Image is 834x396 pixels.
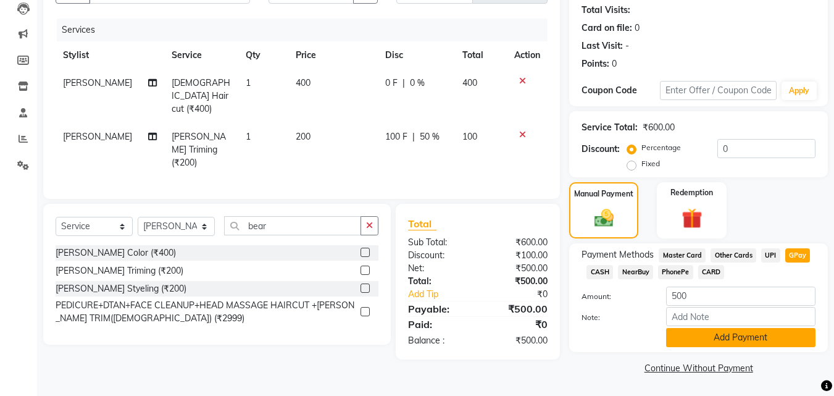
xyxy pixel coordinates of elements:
span: 100 [462,131,477,142]
span: 200 [296,131,311,142]
div: Discount: [582,143,620,156]
th: Qty [238,41,288,69]
span: 0 F [385,77,398,90]
span: | [402,77,405,90]
span: [PERSON_NAME] Triming (₹200) [172,131,226,168]
input: Add Note [666,307,815,326]
a: Add Tip [399,288,491,301]
div: Sub Total: [399,236,478,249]
span: CARD [698,265,725,279]
div: 0 [635,22,640,35]
th: Action [507,41,548,69]
label: Percentage [641,142,681,153]
div: [PERSON_NAME] Styeling (₹200) [56,282,186,295]
div: Paid: [399,317,478,332]
input: Search or Scan [224,216,361,235]
span: Other Cards [711,248,756,263]
label: Fixed [641,158,660,169]
span: 1 [246,131,251,142]
span: [DEMOGRAPHIC_DATA] Haircut (₹400) [172,77,230,114]
span: | [412,130,415,143]
div: Total: [399,275,478,288]
label: Amount: [572,291,656,302]
div: ₹600.00 [643,121,675,134]
th: Price [288,41,378,69]
div: 0 [612,57,617,70]
span: 100 F [385,130,407,143]
div: ₹500.00 [478,334,557,347]
span: 1 [246,77,251,88]
div: Points: [582,57,609,70]
th: Service [164,41,239,69]
span: 400 [462,77,477,88]
div: Balance : [399,334,478,347]
div: ₹500.00 [478,301,557,316]
div: ₹0 [491,288,557,301]
span: Payment Methods [582,248,654,261]
div: Last Visit: [582,40,623,53]
div: Discount: [399,249,478,262]
div: Net: [399,262,478,275]
div: - [625,40,629,53]
div: [PERSON_NAME] Triming (₹200) [56,264,183,277]
span: Master Card [659,248,706,263]
span: 50 % [420,130,440,143]
span: 400 [296,77,311,88]
label: Manual Payment [574,188,633,200]
img: _gift.svg [675,206,709,231]
span: CASH [586,265,613,279]
span: UPI [761,248,780,263]
button: Add Payment [666,328,815,347]
div: ₹600.00 [478,236,557,249]
button: Apply [782,82,817,100]
div: ₹0 [478,317,557,332]
span: GPay [785,248,811,263]
th: Total [455,41,507,69]
span: 0 % [410,77,425,90]
div: ₹500.00 [478,275,557,288]
span: [PERSON_NAME] [63,77,132,88]
div: ₹100.00 [478,249,557,262]
div: Service Total: [582,121,638,134]
div: Coupon Code [582,84,659,97]
th: Stylist [56,41,164,69]
div: Card on file: [582,22,632,35]
input: Enter Offer / Coupon Code [660,81,777,100]
span: PhonePe [658,265,693,279]
label: Note: [572,312,656,323]
img: _cash.svg [588,207,620,229]
a: Continue Without Payment [572,362,825,375]
div: ₹500.00 [478,262,557,275]
span: Total [408,217,436,230]
div: Services [57,19,557,41]
span: NearBuy [618,265,653,279]
div: Total Visits: [582,4,630,17]
div: PEDICURE+DTAN+FACE CLEANUP+HEAD MASSAGE HAIRCUT +[PERSON_NAME] TRIM([DEMOGRAPHIC_DATA]) (₹2999) [56,299,356,325]
input: Amount [666,287,815,306]
th: Disc [378,41,455,69]
span: [PERSON_NAME] [63,131,132,142]
div: Payable: [399,301,478,316]
div: [PERSON_NAME] Color (₹400) [56,246,176,259]
label: Redemption [670,187,713,198]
